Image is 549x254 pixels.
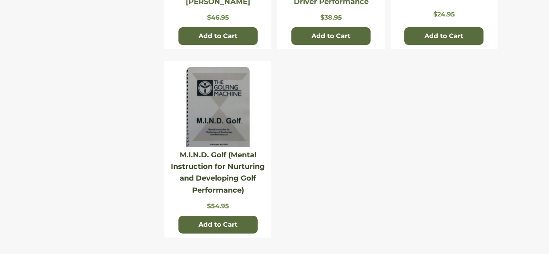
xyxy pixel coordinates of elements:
[395,10,494,18] p: $24.95
[186,67,250,147] img: Website-photo-MIND.jpg
[168,202,267,210] p: $54.95
[291,27,371,45] button: Add to Cart
[404,27,483,45] button: Add to Cart
[171,150,265,195] a: M.I.N.D. Golf (Mental Instruction for Nurturing and Developing Golf Performance)
[178,27,258,45] button: Add to Cart
[178,216,258,234] button: Add to Cart
[281,14,380,21] p: $38.95
[168,14,267,21] p: $46.95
